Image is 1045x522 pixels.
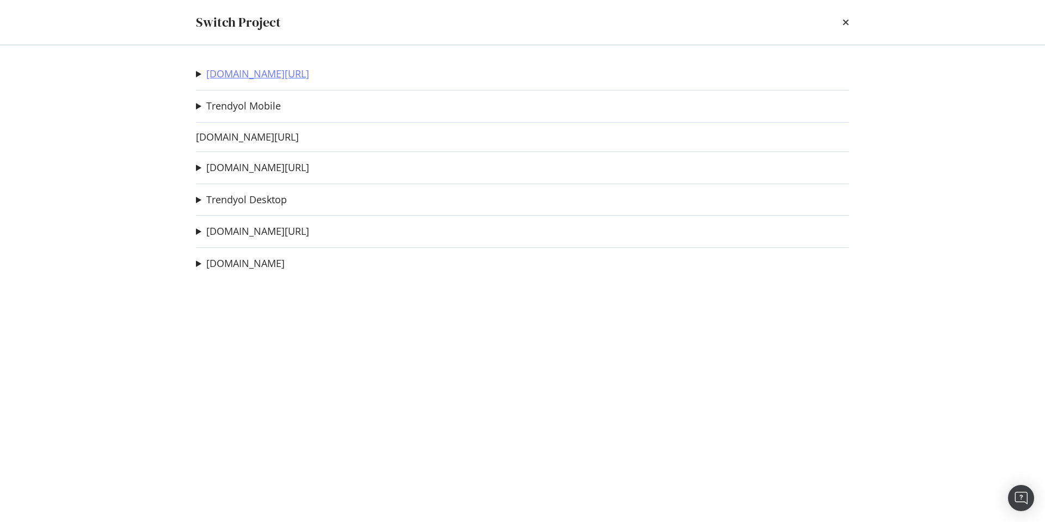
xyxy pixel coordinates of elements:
[206,100,281,112] a: Trendyol Mobile
[196,13,281,32] div: Switch Project
[206,162,309,173] a: [DOMAIN_NAME][URL]
[196,67,309,81] summary: [DOMAIN_NAME][URL]
[196,193,287,207] summary: Trendyol Desktop
[196,257,285,271] summary: [DOMAIN_NAME]
[196,161,309,175] summary: [DOMAIN_NAME][URL]
[196,99,281,113] summary: Trendyol Mobile
[206,194,287,205] a: Trendyol Desktop
[206,226,309,237] a: [DOMAIN_NAME][URL]
[843,13,849,32] div: times
[196,131,299,143] a: [DOMAIN_NAME][URL]
[196,224,309,239] summary: [DOMAIN_NAME][URL]
[206,68,309,80] a: [DOMAIN_NAME][URL]
[206,258,285,269] a: [DOMAIN_NAME]
[1008,485,1034,511] div: Open Intercom Messenger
